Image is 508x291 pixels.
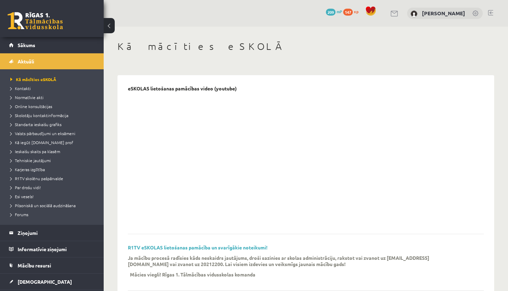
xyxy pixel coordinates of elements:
span: Pilsoniskā un sociālā audzināšana [10,203,76,208]
span: Valsts pārbaudījumi un eksāmeni [10,131,75,136]
span: Standarta ieskaišu grafiks [10,122,62,127]
a: 209 mP [326,9,342,14]
a: R1TV eSKOLAS lietošanas pamācība un svarīgākie noteikumi! [128,244,267,250]
p: Ja mācību procesā radīsies kāds neskaidrs jautājums, droši sazinies ar skolas administrāciju, rak... [128,255,473,267]
a: [DEMOGRAPHIC_DATA] [9,274,95,290]
p: eSKOLAS lietošanas pamācības video (youtube) [128,86,237,91]
span: Mācību resursi [18,262,51,268]
span: Par drošu vidi! [10,185,41,190]
a: Kā iegūt [DOMAIN_NAME] prof [10,139,97,145]
span: [DEMOGRAPHIC_DATA] [18,279,72,285]
span: Esi vesels! [10,194,34,199]
a: Normatīvie akti [10,94,97,100]
span: Karjeras izglītība [10,167,45,172]
span: 147 [343,9,353,16]
a: Forums [10,211,97,218]
span: 209 [326,9,336,16]
a: 147 xp [343,9,362,14]
span: Aktuāli [18,58,34,64]
a: Informatīvie ziņojumi [9,241,95,257]
h1: Kā mācīties eSKOLĀ [117,41,494,52]
a: Ieskaišu skaits pa klasēm [10,148,97,155]
a: Karjeras izglītība [10,166,97,173]
a: Kā mācīties eSKOLĀ [10,76,97,82]
a: Online konsultācijas [10,103,97,109]
span: Sākums [18,42,35,48]
span: Kā iegūt [DOMAIN_NAME] prof [10,140,73,145]
a: Ziņojumi [9,225,95,241]
legend: Informatīvie ziņojumi [18,241,95,257]
span: Ieskaišu skaits pa klasēm [10,149,60,154]
span: mP [337,9,342,14]
span: Tehniskie jautājumi [10,158,51,163]
a: Standarta ieskaišu grafiks [10,121,97,127]
a: Pilsoniskā un sociālā audzināšana [10,202,97,209]
img: Justīne Everte [411,10,417,17]
a: R1TV skolēnu pašpārvalde [10,175,97,182]
a: Sākums [9,37,95,53]
span: Forums [10,212,28,217]
a: Valsts pārbaudījumi un eksāmeni [10,130,97,136]
a: Skolotāju kontaktinformācija [10,112,97,118]
span: Online konsultācijas [10,104,52,109]
a: Par drošu vidi! [10,184,97,191]
a: Tehniskie jautājumi [10,157,97,164]
span: Skolotāju kontaktinformācija [10,113,68,118]
span: Kontakti [10,86,31,91]
p: Mācies viegli! [130,271,161,277]
span: Normatīvie akti [10,95,44,100]
a: Esi vesels! [10,193,97,200]
a: [PERSON_NAME] [422,10,465,17]
a: Mācību resursi [9,257,95,273]
span: Kā mācīties eSKOLĀ [10,77,56,82]
span: xp [354,9,358,14]
a: Rīgas 1. Tālmācības vidusskola [8,12,63,29]
a: Aktuāli [9,53,95,69]
span: R1TV skolēnu pašpārvalde [10,176,63,181]
a: Kontakti [10,85,97,91]
legend: Ziņojumi [18,225,95,241]
p: Rīgas 1. Tālmācības vidusskolas komanda [162,271,255,277]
